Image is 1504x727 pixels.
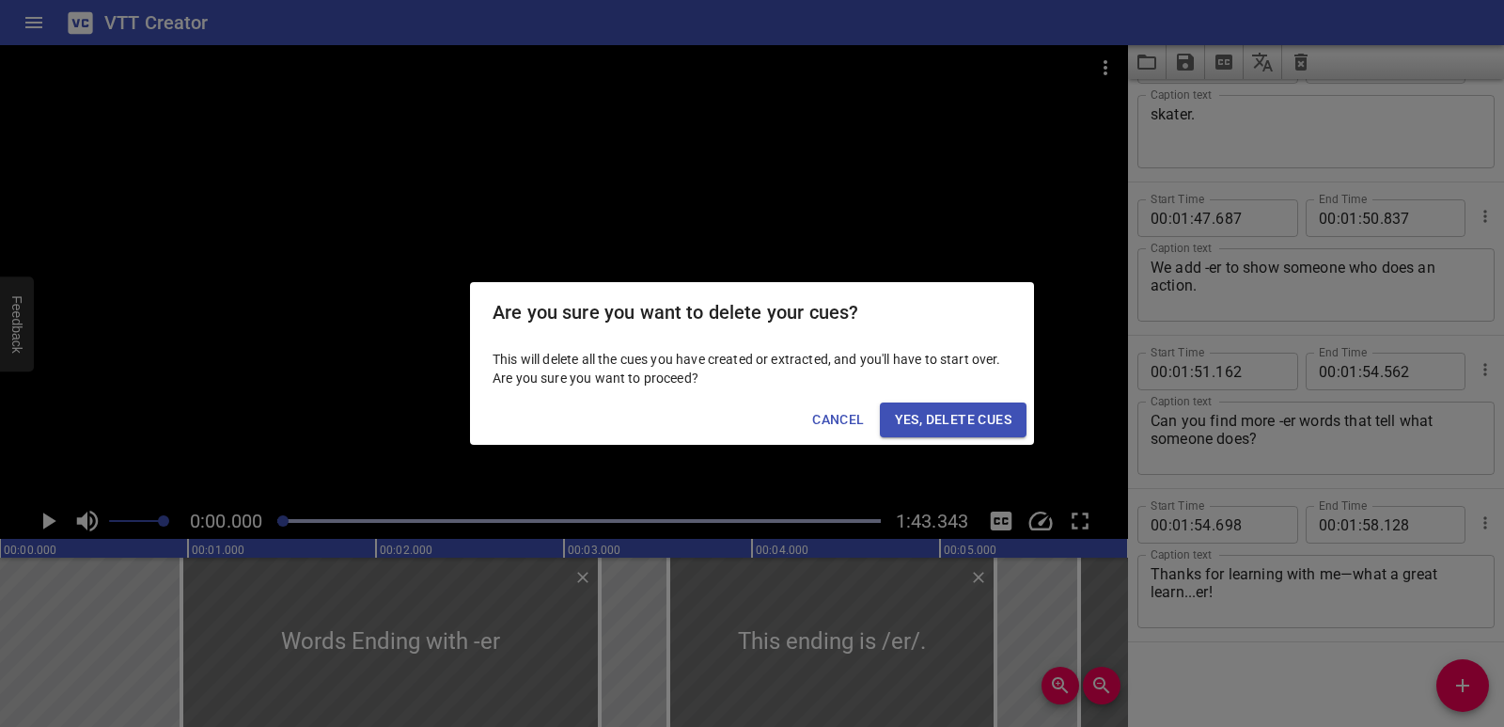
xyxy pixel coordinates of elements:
button: Yes, Delete Cues [880,403,1026,437]
span: Cancel [812,408,864,432]
div: This will delete all the cues you have created or extracted, and you'll have to start over. Are y... [470,342,1034,395]
span: Yes, Delete Cues [895,408,1011,432]
button: Cancel [805,403,871,437]
h2: Are you sure you want to delete your cues? [493,297,1011,327]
